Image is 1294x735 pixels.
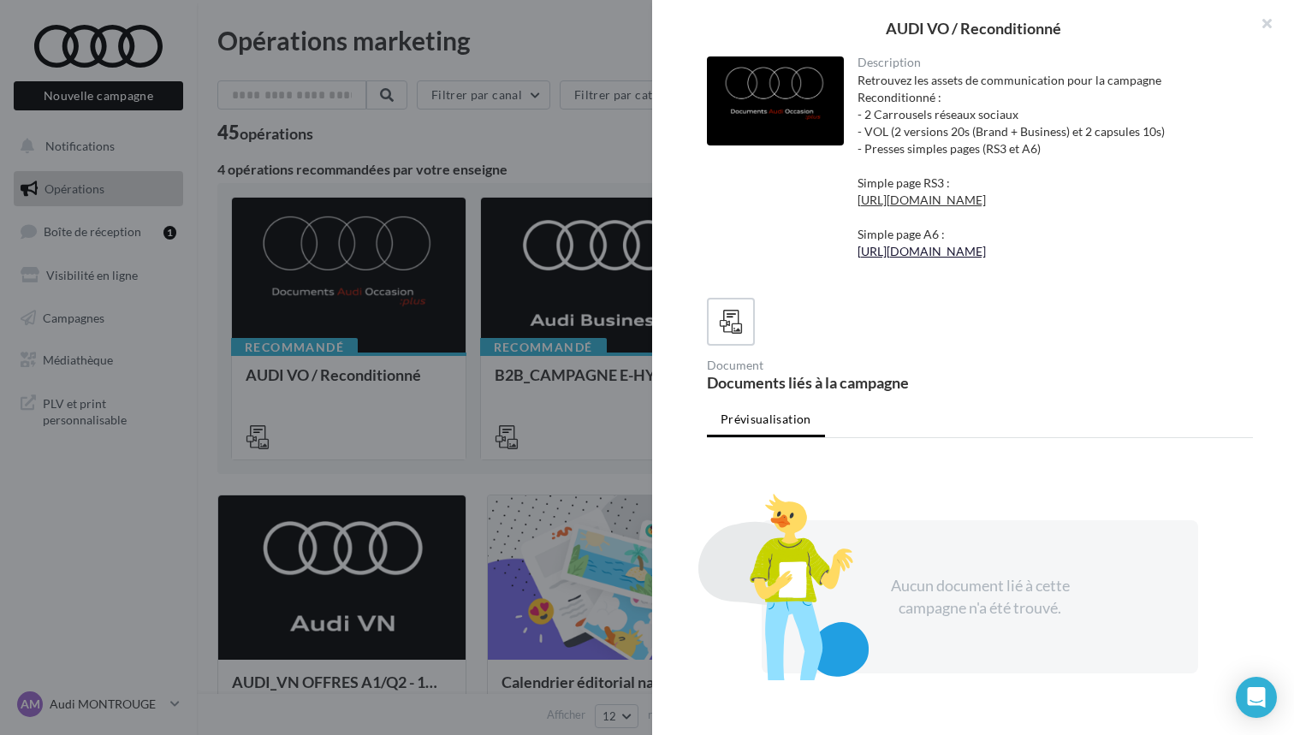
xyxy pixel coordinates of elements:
div: Aucun document lié à cette campagne n'a été trouvé. [871,575,1089,619]
div: Document [707,359,973,371]
div: Retrouvez les assets de communication pour la campagne Reconditionné : - 2 Carrousels réseaux soc... [858,72,1240,277]
a: [URL][DOMAIN_NAME] [858,244,986,258]
a: [URL][DOMAIN_NAME] [858,193,986,207]
div: Documents liés à la campagne [707,375,973,390]
div: Open Intercom Messenger [1236,677,1277,718]
div: AUDI VO / Reconditionné [680,21,1267,36]
div: Description [858,56,1240,68]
